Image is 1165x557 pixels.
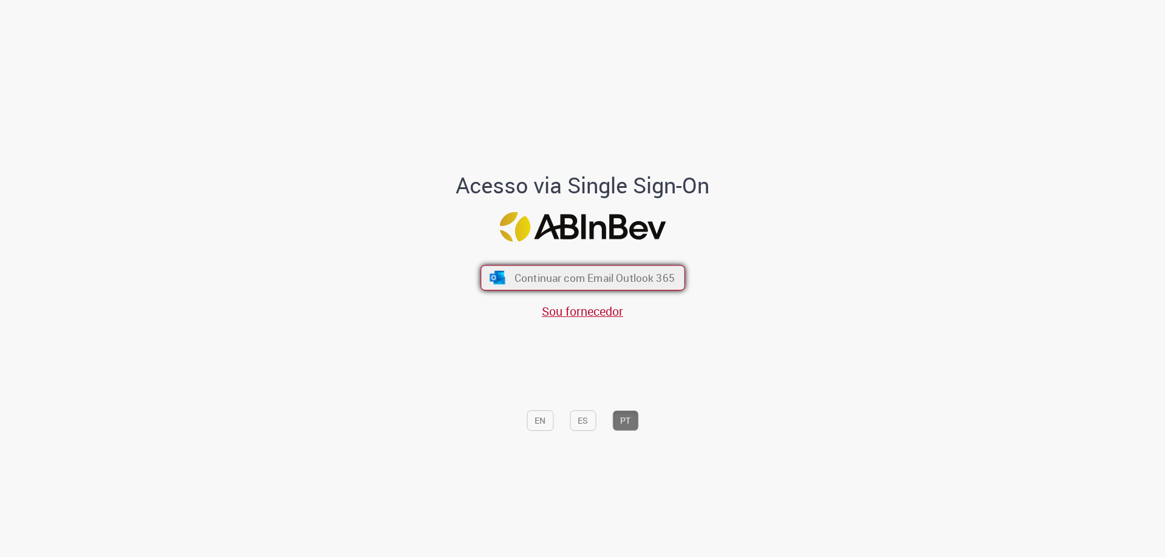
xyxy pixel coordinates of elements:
img: Logo ABInBev [499,212,666,242]
h1: Acesso via Single Sign-On [414,173,751,198]
span: Continuar com Email Outlook 365 [514,271,674,285]
button: EN [527,410,553,431]
a: Sou fornecedor [542,303,623,319]
img: ícone Azure/Microsoft 360 [488,271,506,284]
button: ícone Azure/Microsoft 360 Continuar com Email Outlook 365 [481,265,685,291]
button: PT [612,410,638,431]
button: ES [570,410,596,431]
